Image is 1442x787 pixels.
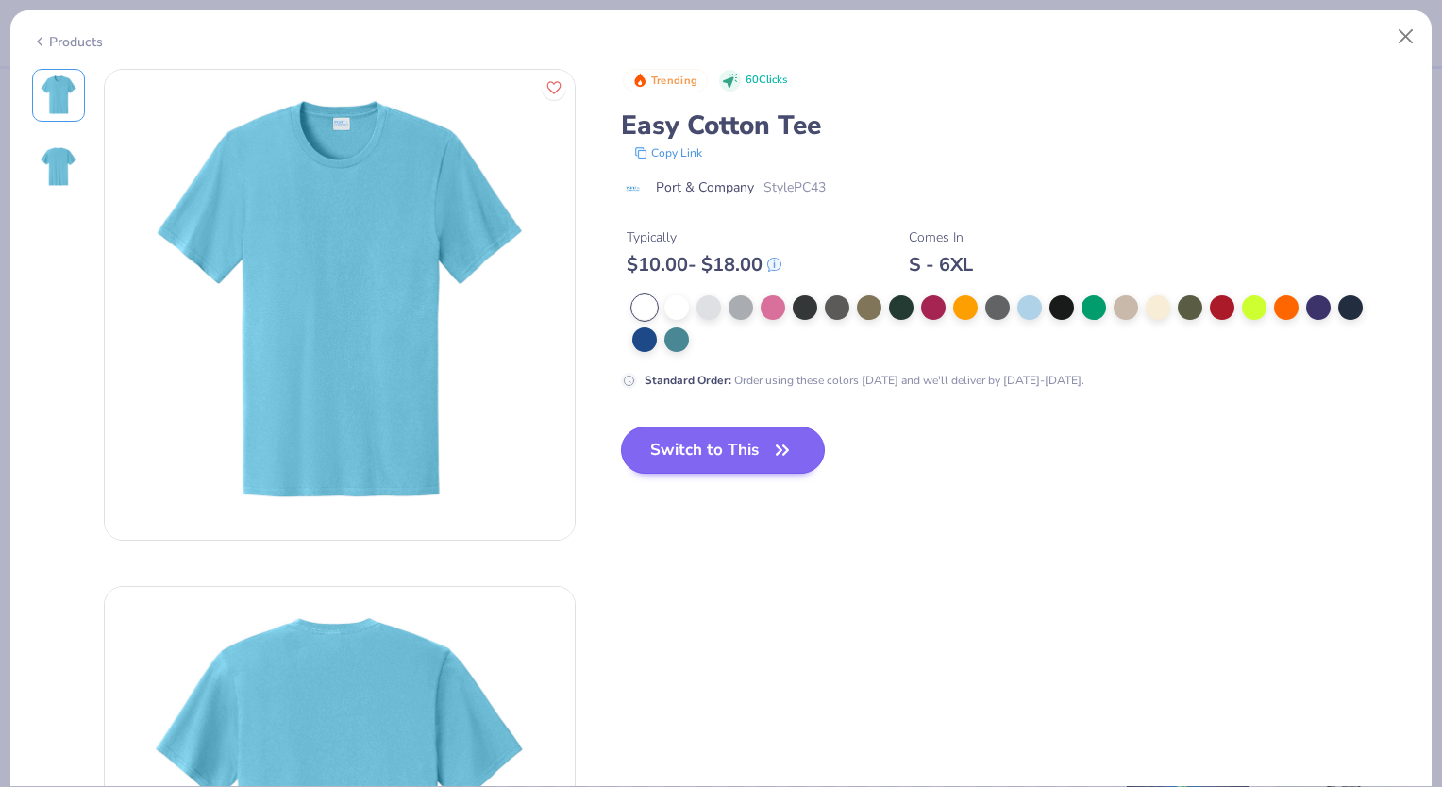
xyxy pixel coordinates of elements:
[656,177,754,197] span: Port & Company
[746,73,787,89] span: 60 Clicks
[632,73,647,88] img: Trending sort
[645,372,1084,389] div: Order using these colors [DATE] and we'll deliver by [DATE]-[DATE].
[651,75,697,86] span: Trending
[627,227,781,247] div: Typically
[629,143,708,162] button: copy to clipboard
[621,181,646,196] img: brand logo
[623,69,708,93] button: Badge Button
[36,144,81,190] img: Back
[1388,19,1424,55] button: Close
[621,108,1411,143] div: Easy Cotton Tee
[32,32,103,52] div: Products
[542,75,566,100] button: Like
[909,253,973,276] div: S - 6XL
[763,177,826,197] span: Style PC43
[621,427,826,474] button: Switch to This
[36,73,81,118] img: Front
[627,253,781,276] div: $ 10.00 - $ 18.00
[645,373,731,388] strong: Standard Order :
[105,70,575,540] img: Front
[909,227,973,247] div: Comes In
